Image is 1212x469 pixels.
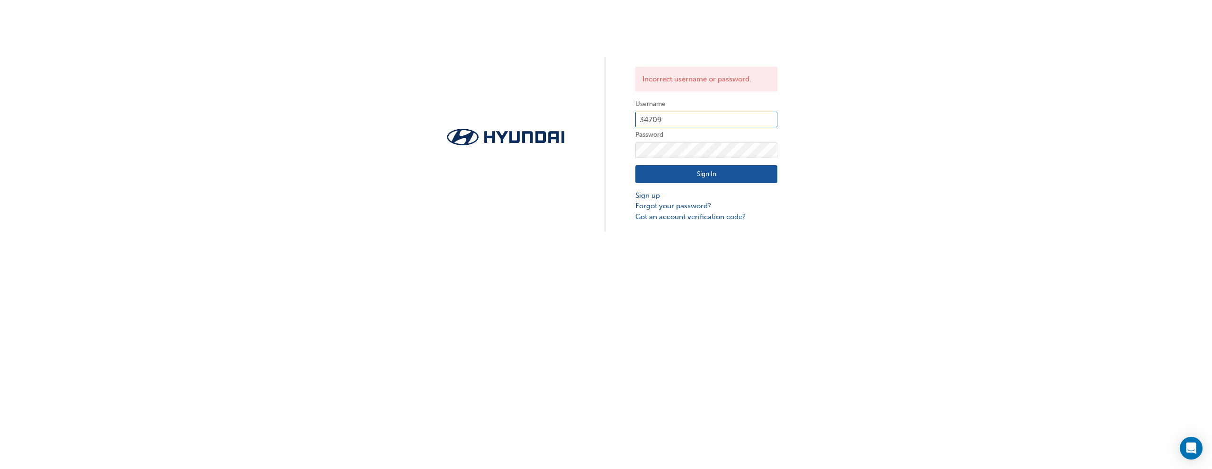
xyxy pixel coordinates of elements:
input: Username [635,112,777,128]
a: Got an account verification code? [635,212,777,222]
img: Trak [435,126,577,148]
label: Username [635,98,777,110]
a: Sign up [635,190,777,201]
button: Sign In [635,165,777,183]
div: Open Intercom Messenger [1180,437,1203,460]
label: Password [635,129,777,141]
div: Incorrect username or password. [635,67,777,92]
a: Forgot your password? [635,201,777,212]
